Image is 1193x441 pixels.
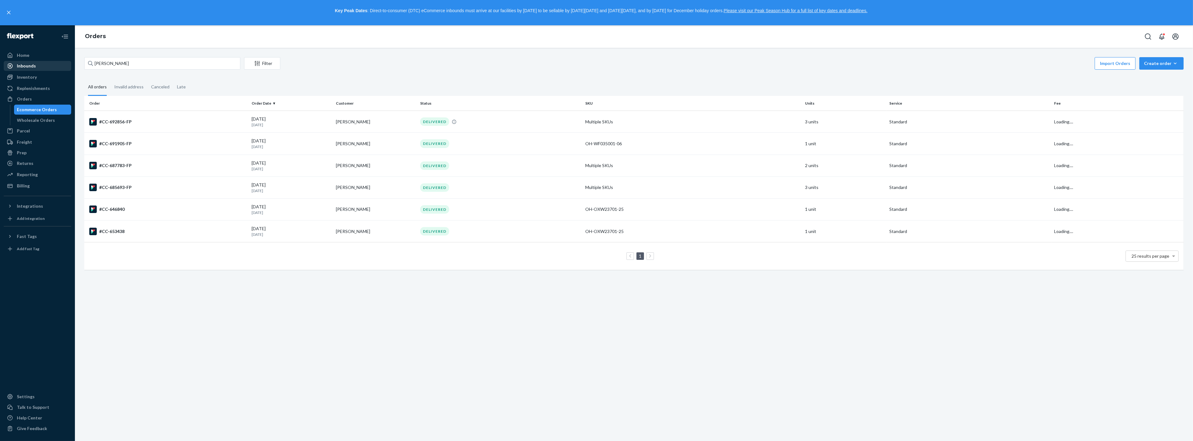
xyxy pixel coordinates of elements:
[333,133,418,155] td: [PERSON_NAME]
[17,203,43,209] div: Integrations
[17,246,39,251] div: Add Fast Tag
[88,79,107,96] div: All orders
[803,155,887,176] td: 2 units
[583,155,803,176] td: Multiple SKUs
[4,201,71,211] button: Integrations
[1142,30,1154,43] button: Open Search Box
[244,60,280,67] div: Filter
[4,170,71,180] a: Reporting
[89,162,247,169] div: #CC-687783-FP
[333,220,418,242] td: [PERSON_NAME]
[4,158,71,168] a: Returns
[4,424,71,434] button: Give Feedback
[1052,111,1184,133] td: Loading....
[420,183,449,192] div: DELIVERED
[420,227,449,235] div: DELIVERED
[889,162,1049,169] p: Standard
[252,182,331,193] div: [DATE]
[585,228,800,235] div: OH-OXW23701-25
[333,155,418,176] td: [PERSON_NAME]
[1095,57,1136,70] button: Import Orders
[420,205,449,214] div: DELIVERED
[6,9,12,16] button: close,
[4,126,71,136] a: Parcel
[585,206,800,212] div: OH-OXW23701-25
[889,119,1049,125] p: Standard
[1052,176,1184,198] td: Loading....
[80,27,111,46] ol: breadcrumbs
[1144,60,1179,67] div: Create order
[252,210,331,215] p: [DATE]
[1132,253,1170,259] span: 25 results per page
[17,74,37,80] div: Inventory
[803,111,887,133] td: 3 units
[252,188,331,193] p: [DATE]
[335,8,367,13] strong: Key Peak Dates
[151,79,169,95] div: Canceled
[4,94,71,104] a: Orders
[17,415,42,421] div: Help Center
[4,413,71,423] a: Help Center
[252,122,331,127] p: [DATE]
[17,233,37,240] div: Fast Tags
[4,83,71,93] a: Replenishments
[333,111,418,133] td: [PERSON_NAME]
[177,79,186,95] div: Late
[249,96,333,111] th: Order Date
[252,232,331,237] p: [DATE]
[89,140,247,147] div: #CC-691905-FP
[7,33,33,39] img: Flexport logo
[244,57,280,70] button: Filter
[4,50,71,60] a: Home
[1052,198,1184,220] td: Loading....
[420,139,449,148] div: DELIVERED
[889,141,1049,147] p: Standard
[252,116,331,127] div: [DATE]
[1052,155,1184,176] td: Loading....
[583,96,803,111] th: SKU
[4,231,71,241] button: Fast Tags
[724,8,867,13] a: Please visit our Peak Season Hub for a full list of key dates and deadlines.
[803,96,887,111] th: Units
[89,118,247,126] div: #CC-692856-FP
[17,139,32,145] div: Freight
[4,181,71,191] a: Billing
[252,160,331,171] div: [DATE]
[4,137,71,147] a: Freight
[4,402,71,412] a: Talk to Support
[4,244,71,254] a: Add Fast Tag
[1169,30,1182,43] button: Open account menu
[17,216,45,221] div: Add Integration
[4,392,71,402] a: Settings
[17,63,36,69] div: Inbounds
[84,57,240,70] input: Search orders
[17,85,50,92] div: Replenishments
[420,117,449,126] div: DELIVERED
[17,150,27,156] div: Prep
[17,394,35,400] div: Settings
[4,148,71,158] a: Prep
[4,214,71,224] a: Add Integration
[89,184,247,191] div: #CC-685693-FP
[4,72,71,82] a: Inventory
[1052,220,1184,242] td: Loading....
[17,117,55,123] div: Wholesale Orders
[17,404,49,410] div: Talk to Support
[252,166,331,171] p: [DATE]
[1052,133,1184,155] td: Loading....
[14,105,71,115] a: Ecommerce Orders
[252,204,331,215] div: [DATE]
[89,206,247,213] div: #CC-646840
[889,184,1049,191] p: Standard
[85,33,106,40] a: Orders
[17,107,57,113] div: Ecommerce Orders
[17,52,29,58] div: Home
[84,96,249,111] th: Order
[252,225,331,237] div: [DATE]
[17,171,38,178] div: Reporting
[17,160,33,166] div: Returns
[889,206,1049,212] p: Standard
[638,253,643,259] a: Page 1 is your current page
[585,141,800,147] div: OH-WF035001-06
[17,128,30,134] div: Parcel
